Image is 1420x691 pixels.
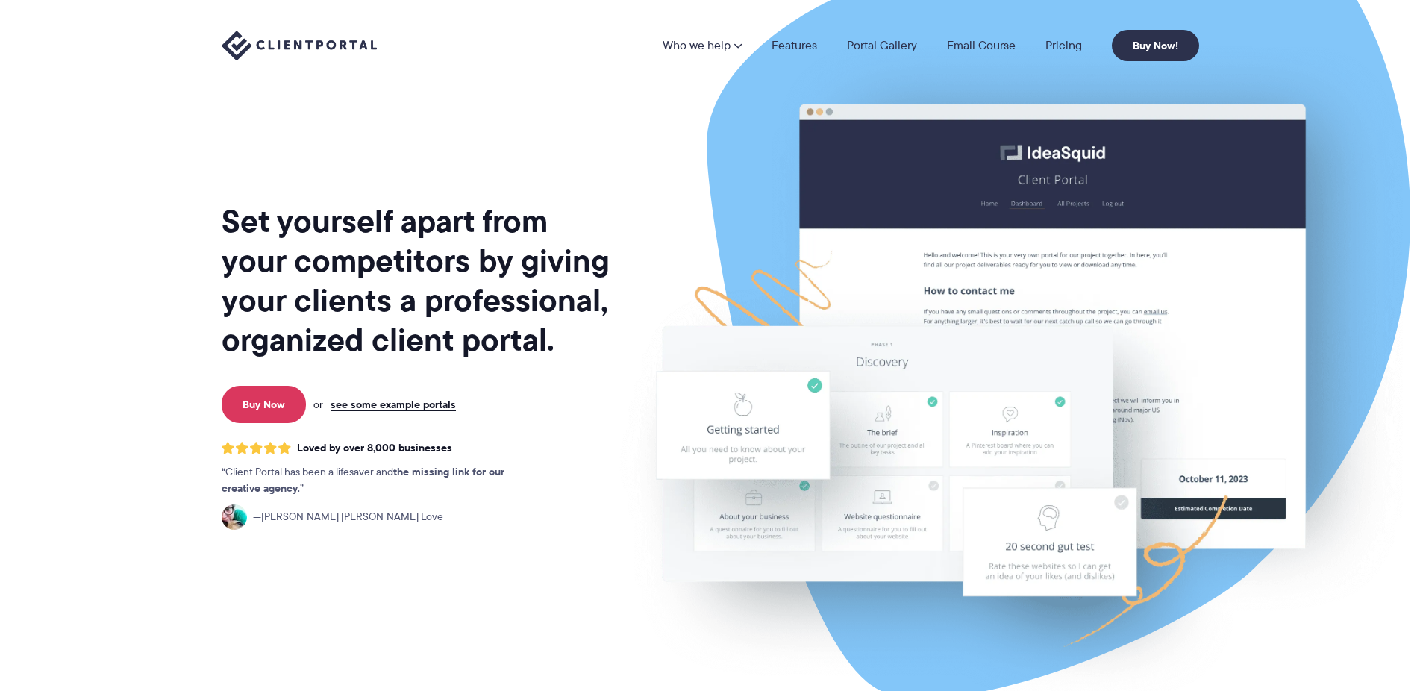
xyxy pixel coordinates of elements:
a: Buy Now! [1112,30,1199,61]
a: Features [772,40,817,51]
span: [PERSON_NAME] [PERSON_NAME] Love [253,509,443,525]
p: Client Portal has been a lifesaver and . [222,464,535,497]
span: Loved by over 8,000 businesses [297,442,452,454]
a: Buy Now [222,386,306,423]
a: Portal Gallery [847,40,917,51]
a: Email Course [947,40,1016,51]
strong: the missing link for our creative agency [222,463,504,496]
span: or [313,398,323,411]
a: Who we help [663,40,742,51]
h1: Set yourself apart from your competitors by giving your clients a professional, organized client ... [222,201,613,360]
a: Pricing [1045,40,1082,51]
a: see some example portals [331,398,456,411]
